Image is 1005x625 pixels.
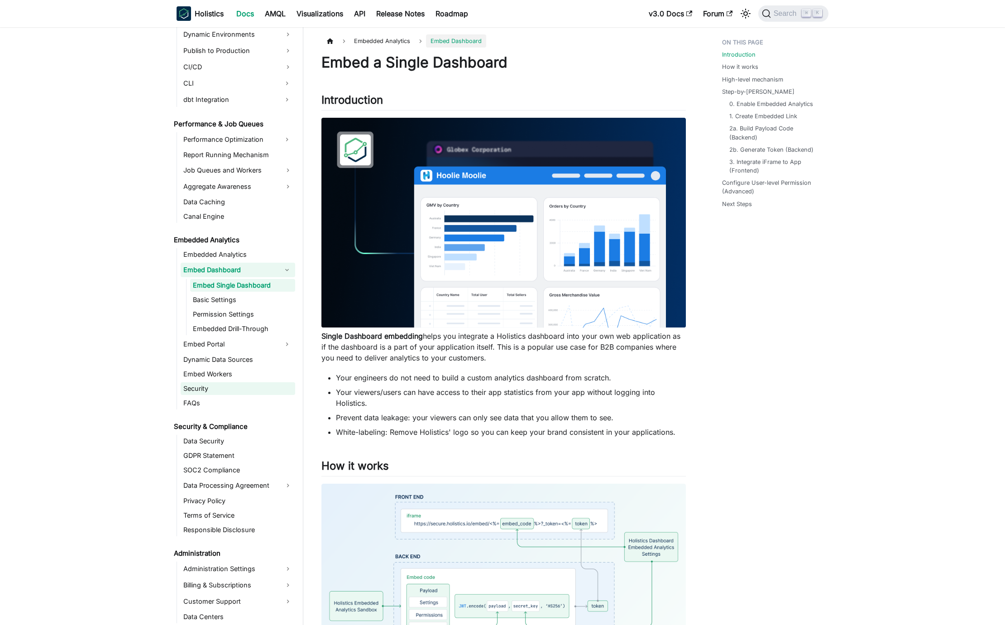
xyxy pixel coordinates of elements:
[729,112,797,120] a: 1. Create Embedded Link
[321,331,686,363] p: helps you integrate a Holistics dashboard into your own web application as if the dashboard is a ...
[190,279,295,292] a: Embed Single Dashboard
[722,200,752,208] a: Next Steps
[181,611,295,623] a: Data Centers
[181,353,295,366] a: Dynamic Data Sources
[321,53,686,72] h1: Embed a Single Dashboard
[430,6,474,21] a: Roadmap
[349,34,415,48] span: Embedded Analytics
[181,337,279,351] a: Embed Portal
[722,75,783,84] a: High-level mechanism
[336,387,686,409] li: Your viewers/users can have access to their app statistics from your app without logging into Hol...
[279,92,295,107] button: Expand sidebar category 'dbt Integration'
[758,5,828,22] button: Search (Command+K)
[349,6,371,21] a: API
[231,6,259,21] a: Docs
[722,178,823,196] a: Configure User-level Permission (Advanced)
[177,6,191,21] img: Holistics
[171,547,295,560] a: Administration
[181,397,295,409] a: FAQs
[643,6,698,21] a: v3.0 Docs
[181,43,295,58] a: Publish to Production
[259,6,291,21] a: AMQL
[336,427,686,437] li: White-labeling: Remove Holistics' logo so you can keep your brand consistent in your applications.
[181,449,295,462] a: GDPR Statement
[190,293,295,306] a: Basic Settings
[738,6,753,21] button: Switch between dark and light mode (currently light mode)
[190,308,295,321] a: Permission Settings
[181,464,295,476] a: SOC2 Compliance
[722,62,758,71] a: How it works
[181,149,295,161] a: Report Running Mechanism
[729,100,813,108] a: 0. Enable Embedded Analytics
[722,87,794,96] a: Step-by-[PERSON_NAME]
[181,163,295,178] a: Job Queues and Workers
[321,118,686,328] img: Embedded Dashboard
[279,337,295,351] button: Expand sidebar category 'Embed Portal'
[729,124,819,141] a: 2a. Build Payload Code (Backend)
[722,50,756,59] a: Introduction
[195,8,224,19] b: Holistics
[371,6,430,21] a: Release Notes
[181,60,295,74] a: CI/CD
[279,76,295,91] button: Expand sidebar category 'CLI'
[181,578,295,592] a: Billing & Subscriptions
[321,93,686,111] h2: Introduction
[729,158,819,175] a: 3. Integrate iFrame to App (Frontend)
[181,524,295,536] a: Responsible Disclosure
[181,594,295,609] a: Customer Support
[181,478,295,493] a: Data Processing Agreement
[181,210,295,223] a: Canal Engine
[729,145,814,154] a: 2b. Generate Token (Backend)
[336,412,686,423] li: Prevent data leakage: your viewers can only see data that you allow them to see.
[181,382,295,395] a: Security
[171,234,295,246] a: Embedded Analytics
[181,509,295,522] a: Terms of Service
[336,372,686,383] li: Your engineers do not need to build a custom analytics dashboard from scratch.
[181,92,279,107] a: dbt Integration
[171,118,295,130] a: Performance & Job Queues
[167,27,303,625] nav: Docs sidebar
[802,9,811,17] kbd: ⌘
[291,6,349,21] a: Visualizations
[321,459,686,476] h2: How it works
[181,27,295,42] a: Dynamic Environments
[181,263,279,277] a: Embed Dashboard
[181,179,295,194] a: Aggregate Awareness
[190,322,295,335] a: Embedded Drill-Through
[771,10,802,18] span: Search
[171,420,295,433] a: Security & Compliance
[181,132,279,147] a: Performance Optimization
[181,76,279,91] a: CLI
[177,6,224,21] a: HolisticsHolistics
[181,495,295,507] a: Privacy Policy
[279,263,295,277] button: Collapse sidebar category 'Embed Dashboard'
[698,6,738,21] a: Forum
[181,196,295,208] a: Data Caching
[181,562,295,576] a: Administration Settings
[813,9,822,17] kbd: K
[426,34,486,48] span: Embed Dashboard
[181,368,295,380] a: Embed Workers
[279,132,295,147] button: Expand sidebar category 'Performance Optimization'
[321,34,339,48] a: Home page
[181,435,295,447] a: Data Security
[321,332,423,341] strong: Single Dashboard embedding
[321,34,686,48] nav: Breadcrumbs
[181,248,295,261] a: Embedded Analytics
